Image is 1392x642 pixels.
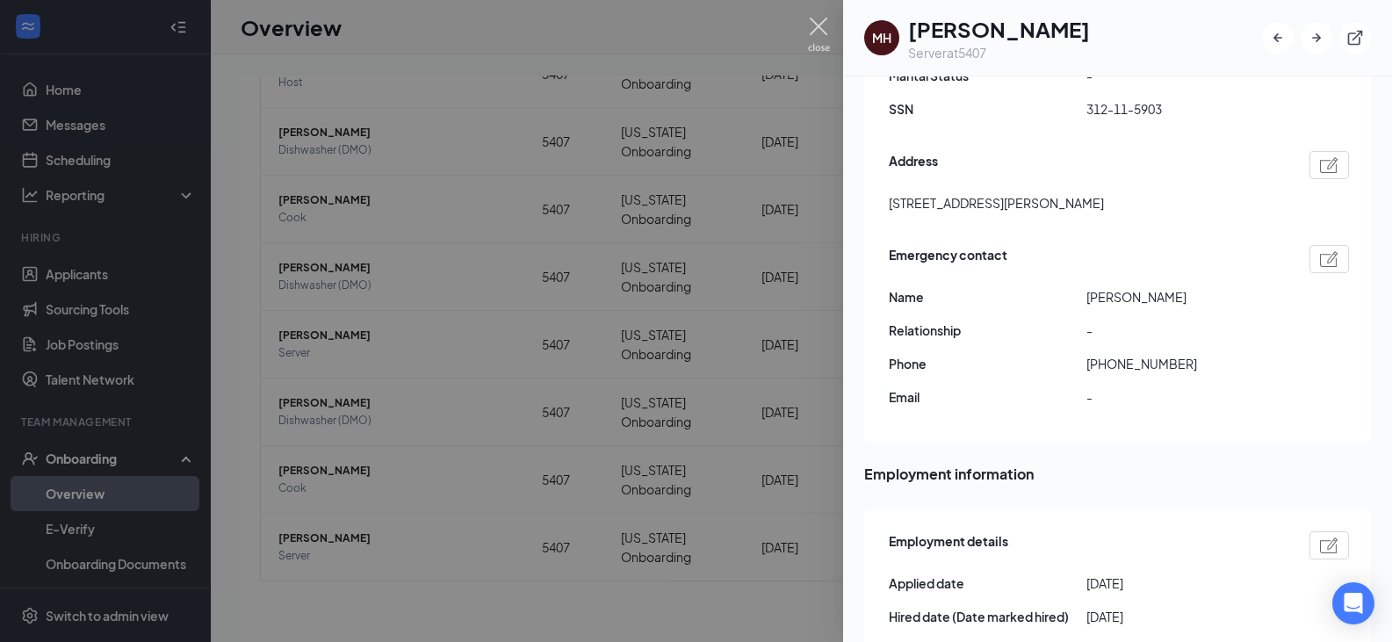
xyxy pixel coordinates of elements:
[908,14,1090,44] h1: [PERSON_NAME]
[889,387,1086,407] span: Email
[1086,354,1284,373] span: [PHONE_NUMBER]
[1346,29,1364,47] svg: ExternalLink
[889,245,1007,273] span: Emergency contact
[864,463,1371,485] span: Employment information
[1086,573,1284,593] span: [DATE]
[1086,321,1284,340] span: -
[889,531,1008,559] span: Employment details
[889,99,1086,119] span: SSN
[1301,22,1332,54] button: ArrowRight
[889,151,938,179] span: Address
[908,44,1090,61] div: Server at 5407
[889,287,1086,307] span: Name
[1269,29,1287,47] svg: ArrowLeftNew
[1086,287,1284,307] span: [PERSON_NAME]
[889,193,1104,213] span: [STREET_ADDRESS][PERSON_NAME]
[1339,22,1371,54] button: ExternalLink
[1086,66,1284,85] span: -
[889,607,1086,626] span: Hired date (Date marked hired)
[1086,607,1284,626] span: [DATE]
[889,66,1086,85] span: Marital Status
[872,29,891,47] div: MH
[1308,29,1325,47] svg: ArrowRight
[1332,582,1374,624] div: Open Intercom Messenger
[889,354,1086,373] span: Phone
[889,573,1086,593] span: Applied date
[1086,99,1284,119] span: 312-11-5903
[889,321,1086,340] span: Relationship
[1262,22,1294,54] button: ArrowLeftNew
[1086,387,1284,407] span: -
